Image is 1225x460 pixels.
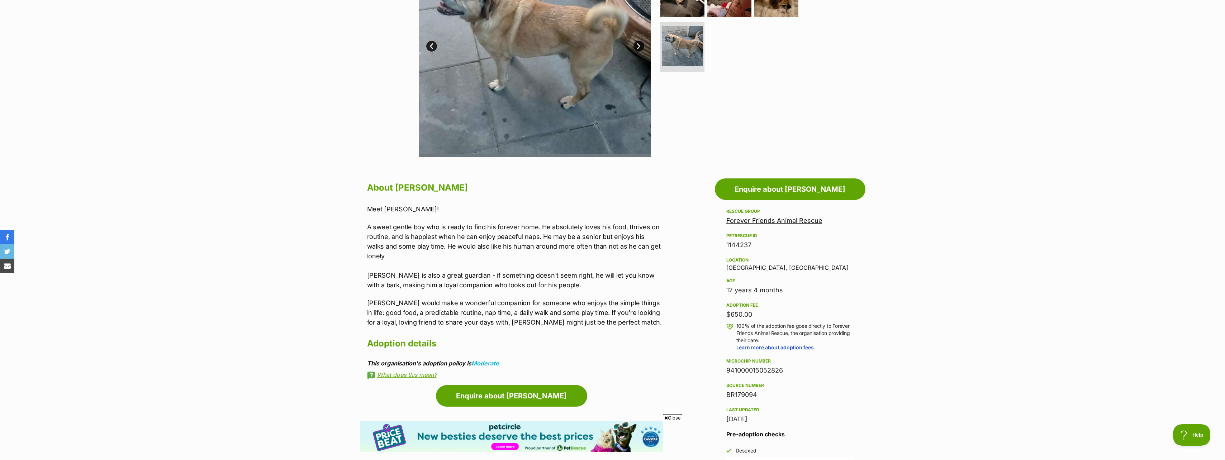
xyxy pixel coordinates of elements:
[633,41,644,52] a: Next
[726,383,854,388] div: Source number
[367,298,663,327] p: [PERSON_NAME] would make a wonderful companion for someone who enjoys the simple things in life: ...
[662,26,703,66] img: Photo of Vinnie
[726,256,854,271] div: [GEOGRAPHIC_DATA], [GEOGRAPHIC_DATA]
[726,310,854,320] div: $650.00
[736,322,854,351] p: 100% of the adoption fee goes directly to Forever Friends Animal Rescue, the organisation providi...
[439,424,787,456] iframe: Advertisement
[726,240,854,250] div: 1144237
[367,360,663,366] div: This organisation's adoption policy is
[367,222,663,290] p: A sweet gentle boy who is ready to find his forever home. He absolutely loves his food, thrives o...
[726,302,854,308] div: Adoption fee
[726,257,854,263] div: Location
[367,372,663,378] a: What does this mean?
[367,336,663,351] h2: Adoption details
[726,209,854,214] div: Rescue group
[663,414,682,421] span: Close
[426,41,437,52] a: Prev
[367,180,663,196] h2: About [PERSON_NAME]
[360,421,663,452] img: Pet Circle promo banner
[726,358,854,364] div: Microchip number
[471,360,499,367] a: Moderate
[726,217,822,224] a: Forever Friends Animal Rescue
[726,414,854,424] div: [DATE]
[715,178,865,200] a: Enquire about [PERSON_NAME]
[726,233,854,239] div: PetRescue ID
[736,344,814,350] a: Learn more about adoption fees
[436,385,587,407] a: Enquire about [PERSON_NAME]
[367,204,663,214] p: Meet [PERSON_NAME]!
[726,390,854,400] div: BR179094
[726,285,854,295] div: 12 years 4 months
[726,430,854,439] h3: Pre-adoption checks
[726,278,854,284] div: Age
[726,365,854,375] div: 941000015052826
[726,407,854,413] div: Last updated
[1173,424,1211,446] iframe: Help Scout Beacon - Open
